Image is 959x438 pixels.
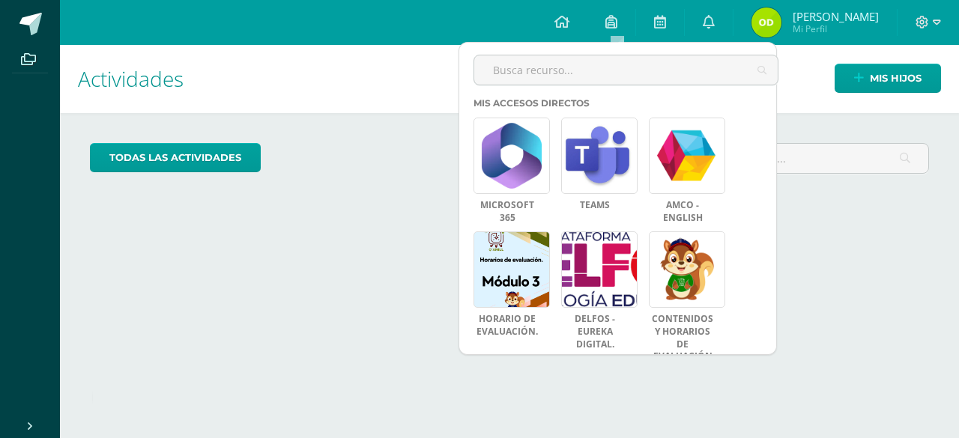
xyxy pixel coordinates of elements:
span: [PERSON_NAME] [793,9,879,24]
h1: Actividades [78,45,941,113]
a: CONTENIDOS Y HORARIOS DE EVALUACIÓN [649,313,716,363]
span: Mis accesos directos [474,97,590,109]
span: Mi Perfil [793,22,879,35]
a: Microsoft 365 [474,199,541,225]
a: Horario de evaluación. [474,313,541,338]
a: Delfos - Eureka Digital. [561,313,629,350]
a: AMCO - ENGLISH [649,199,716,225]
a: todas las Actividades [90,143,261,172]
input: Busca recurso... [474,55,778,85]
a: Mis hijos [835,64,941,93]
a: Teams [561,199,629,212]
span: Mis hijos [870,64,922,92]
img: d49d2e815d724214fc35edc8b396f55b.png [751,7,781,37]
